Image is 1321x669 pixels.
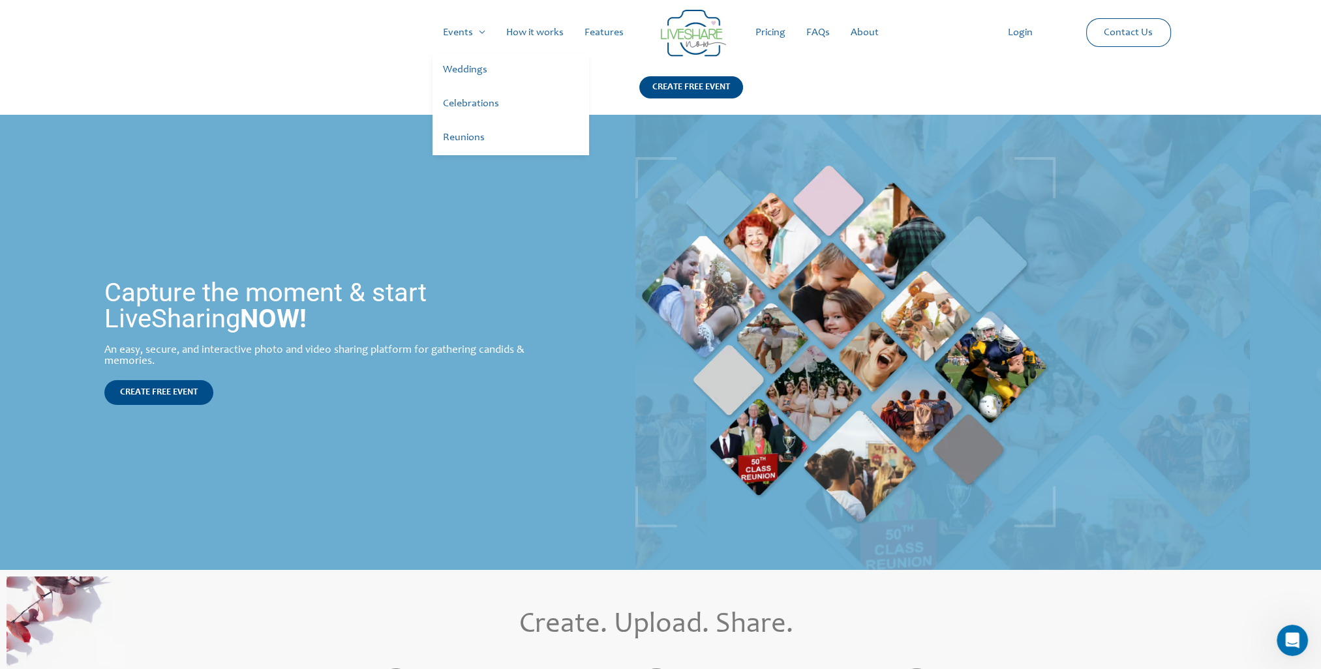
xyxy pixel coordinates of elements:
[796,12,840,53] a: FAQs
[519,611,793,640] span: Create. Upload. Share.
[997,12,1043,53] a: Login
[574,12,634,53] a: Features
[433,53,589,87] a: Weddings
[496,12,574,53] a: How it works
[433,12,496,53] a: Events
[23,12,1298,53] nav: Site Navigation
[1277,625,1308,656] iframe: Intercom live chat
[661,10,726,57] img: Group 14 | Live Photo Slideshow for Events | Create Free Events Album for Any Occasion
[745,12,796,53] a: Pricing
[104,380,213,405] a: CREATE FREE EVENT
[635,157,1055,528] img: LiveShare Moment | Live Photo Slideshow for Events | Create Free Events Album for Any Occasion
[639,76,743,98] div: CREATE FREE EVENT
[120,388,198,397] span: CREATE FREE EVENT
[1093,19,1163,46] a: Contact Us
[433,87,589,121] a: Celebrations
[433,121,589,155] a: Reunions
[104,345,528,367] div: An easy, secure, and interactive photo and video sharing platform for gathering candids & memories.
[240,303,307,334] strong: NOW!
[639,76,743,115] a: CREATE FREE EVENT
[104,280,528,332] h1: Capture the moment & start LiveSharing
[840,12,889,53] a: About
